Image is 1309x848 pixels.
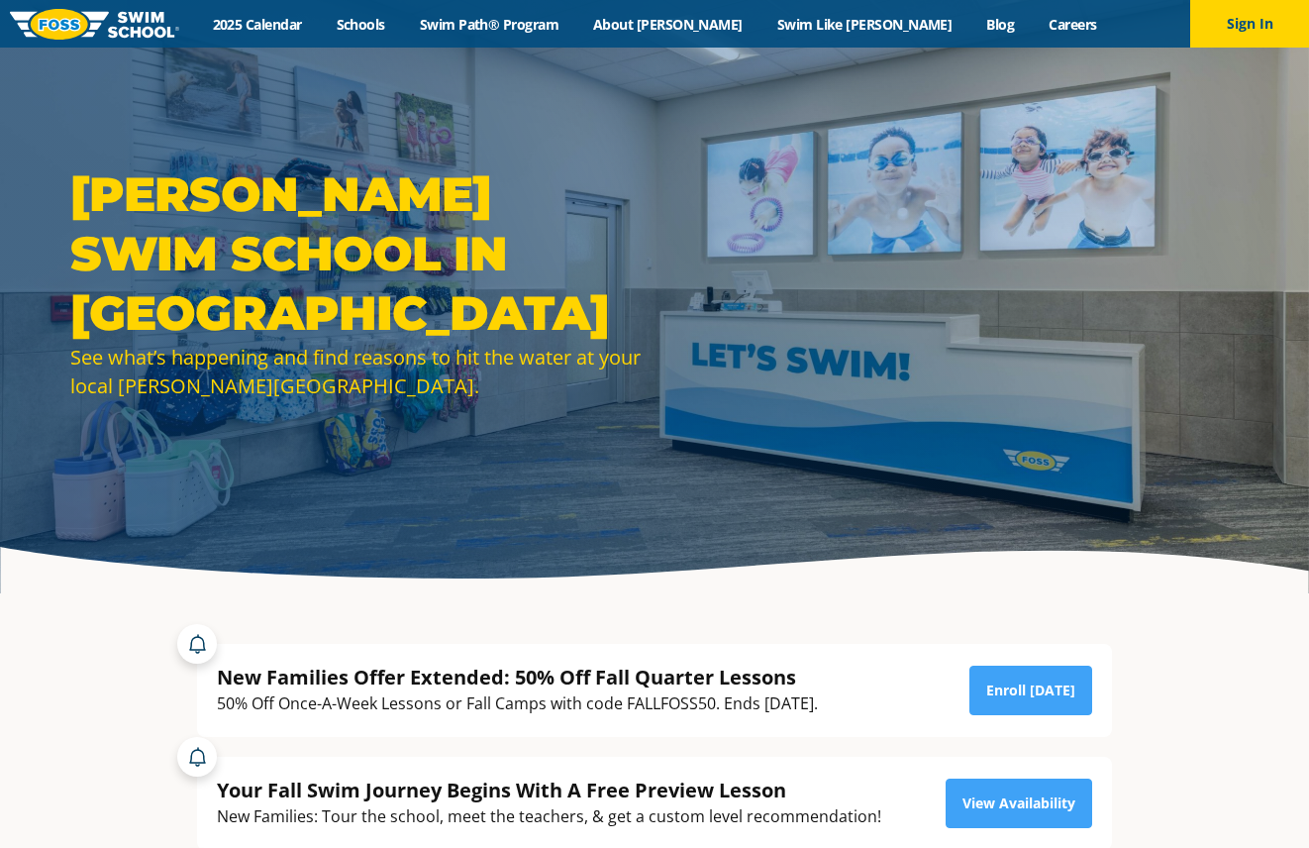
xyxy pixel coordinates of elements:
[10,9,179,40] img: FOSS Swim School Logo
[759,15,969,34] a: Swim Like [PERSON_NAME]
[402,15,575,34] a: Swim Path® Program
[1032,15,1114,34] a: Careers
[217,664,818,690] div: New Families Offer Extended: 50% Off Fall Quarter Lessons
[319,15,402,34] a: Schools
[217,803,881,830] div: New Families: Tour the school, meet the teachers, & get a custom level recommendation!
[70,343,645,400] div: See what’s happening and find reasons to hit the water at your local [PERSON_NAME][GEOGRAPHIC_DATA].
[969,15,1032,34] a: Blog
[217,777,881,803] div: Your Fall Swim Journey Begins With A Free Preview Lesson
[946,779,1092,828] a: View Availability
[969,666,1092,715] a: Enroll [DATE]
[217,690,818,717] div: 50% Off Once-A-Week Lessons or Fall Camps with code FALLFOSS50. Ends [DATE].
[70,164,645,343] h1: [PERSON_NAME] Swim School in [GEOGRAPHIC_DATA]
[195,15,319,34] a: 2025 Calendar
[576,15,760,34] a: About [PERSON_NAME]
